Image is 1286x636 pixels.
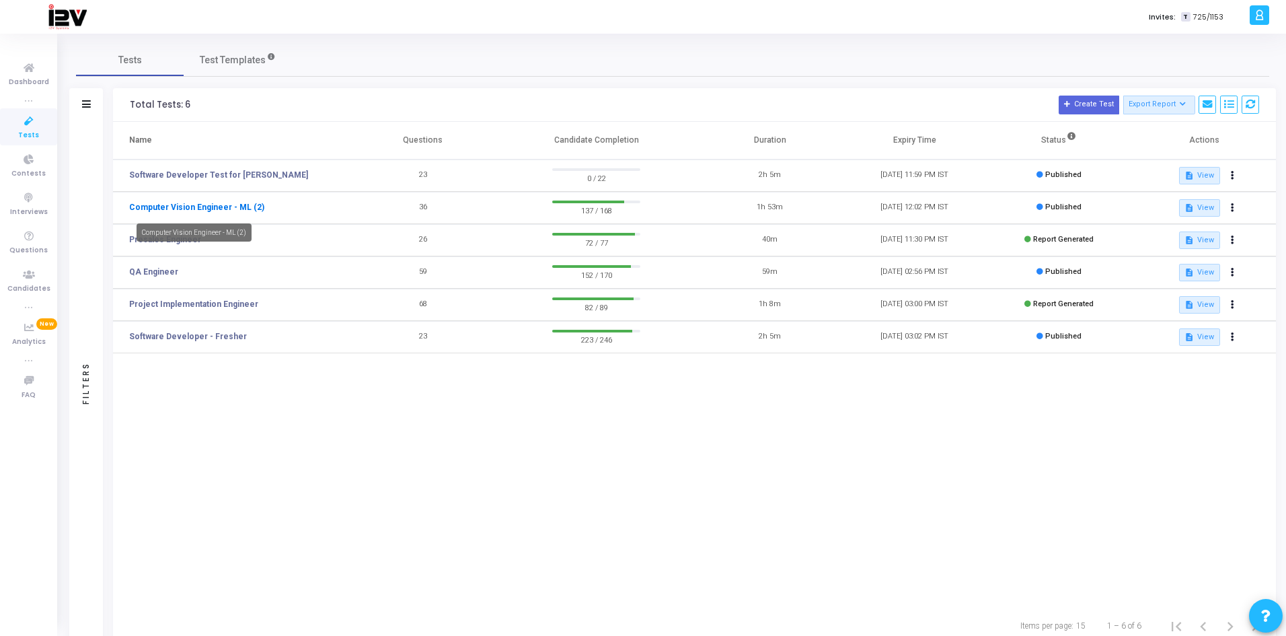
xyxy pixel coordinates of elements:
[9,245,48,256] span: Questions
[137,223,252,242] div: Computer Vision Engineer - ML (2)
[1076,620,1086,632] div: 15
[987,122,1131,160] th: Status
[1045,267,1082,276] span: Published
[118,53,142,67] span: Tests
[1179,199,1220,217] button: View
[1059,96,1119,114] button: Create Test
[1184,332,1194,342] mat-icon: description
[842,122,987,160] th: Expiry Time
[697,256,842,289] td: 59m
[1179,296,1220,314] button: View
[1184,236,1194,245] mat-icon: description
[1123,96,1195,114] button: Export Report
[1149,11,1176,23] label: Invites:
[350,160,495,192] td: 23
[1184,268,1194,277] mat-icon: description
[7,283,50,295] span: Candidates
[842,160,987,192] td: [DATE] 11:59 PM IST
[350,256,495,289] td: 59
[552,171,640,184] span: 0 / 22
[1193,11,1223,23] span: 725/1153
[552,300,640,314] span: 82 / 89
[80,309,92,457] div: Filters
[350,321,495,353] td: 23
[697,321,842,353] td: 2h 5m
[697,160,842,192] td: 2h 5m
[842,192,987,224] td: [DATE] 12:02 PM IST
[697,192,842,224] td: 1h 53m
[129,169,308,181] a: Software Developer Test for [PERSON_NAME]
[495,122,697,160] th: Candidate Completion
[842,321,987,353] td: [DATE] 03:02 PM IST
[1020,620,1073,632] div: Items per page:
[22,390,36,401] span: FAQ
[129,330,247,343] a: Software Developer - Fresher
[552,203,640,217] span: 137 / 168
[1033,299,1094,308] span: Report Generated
[113,122,350,160] th: Name
[11,168,46,180] span: Contests
[129,298,258,310] a: Project Implementation Engineer
[350,192,495,224] td: 36
[18,130,39,141] span: Tests
[1131,122,1276,160] th: Actions
[1184,300,1194,310] mat-icon: description
[552,236,640,249] span: 72 / 77
[36,318,57,330] span: New
[1107,620,1141,632] div: 1 – 6 of 6
[350,224,495,256] td: 26
[129,266,178,278] a: QA Engineer
[10,207,48,218] span: Interviews
[1179,328,1220,346] button: View
[1179,232,1220,249] button: View
[697,122,842,160] th: Duration
[12,337,46,348] span: Analytics
[129,201,264,213] a: Computer Vision Engineer - ML (2)
[1045,332,1082,341] span: Published
[1179,167,1220,184] button: View
[130,100,190,110] div: Total Tests: 6
[697,224,842,256] td: 40m
[1184,171,1194,180] mat-icon: description
[350,122,495,160] th: Questions
[697,289,842,321] td: 1h 8m
[9,77,49,88] span: Dashboard
[842,256,987,289] td: [DATE] 02:56 PM IST
[1045,170,1082,179] span: Published
[552,268,640,281] span: 152 / 170
[350,289,495,321] td: 68
[1181,12,1190,22] span: T
[200,53,266,67] span: Test Templates
[1033,235,1094,244] span: Report Generated
[1045,203,1082,211] span: Published
[842,224,987,256] td: [DATE] 11:30 PM IST
[1179,264,1220,281] button: View
[842,289,987,321] td: [DATE] 03:00 PM IST
[1184,203,1194,213] mat-icon: description
[552,332,640,346] span: 223 / 246
[48,3,87,30] img: logo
